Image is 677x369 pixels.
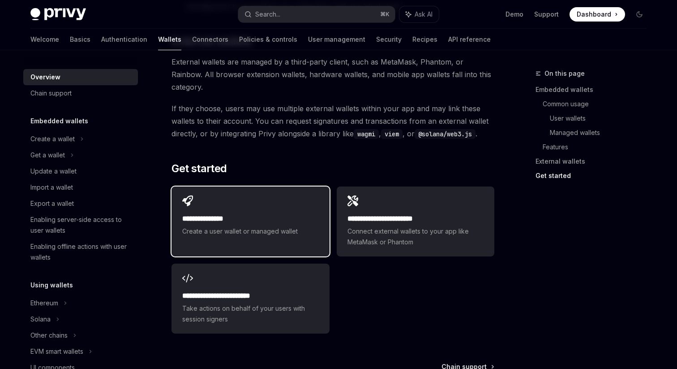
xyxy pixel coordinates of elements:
div: Export a wallet [30,198,74,209]
code: wagmi [354,129,379,139]
a: Get started [536,169,654,183]
a: API reference [448,29,491,50]
span: Dashboard [577,10,611,19]
code: @solana/web3.js [415,129,476,139]
a: Basics [70,29,90,50]
a: User wallets [550,111,654,126]
a: Update a wallet [23,163,138,179]
span: Create a user wallet or managed wallet [182,226,318,237]
div: Import a wallet [30,182,73,193]
div: Get a wallet [30,150,65,161]
a: Welcome [30,29,59,50]
a: Support [534,10,559,19]
div: Other chains [30,330,68,341]
span: Ask AI [415,10,433,19]
a: Import a wallet [23,179,138,195]
div: EVM smart wallets [30,346,83,357]
a: Chain support [23,85,138,101]
div: Update a wallet [30,166,77,177]
a: Dashboard [570,7,625,22]
div: Create a wallet [30,134,75,144]
span: ⌘ K [380,11,390,18]
button: Ask AI [399,6,439,22]
a: Overview [23,69,138,85]
button: Toggle dark mode [632,7,647,22]
a: External wallets [536,154,654,169]
button: Search...⌘K [238,6,395,22]
div: Enabling server-side access to user wallets [30,214,133,236]
a: Recipes [412,29,437,50]
div: Enabling offline actions with user wallets [30,241,133,263]
a: Export a wallet [23,195,138,212]
span: Take actions on behalf of your users with session signers [182,303,318,325]
a: Security [376,29,402,50]
a: Enabling offline actions with user wallets [23,239,138,265]
div: Chain support [30,88,72,99]
a: Policies & controls [239,29,297,50]
img: dark logo [30,8,86,21]
code: viem [381,129,403,139]
span: If they choose, users may use multiple external wallets within your app and may link these wallet... [171,102,494,140]
a: Enabling server-side access to user wallets [23,212,138,239]
a: Demo [506,10,523,19]
div: Ethereum [30,298,58,308]
h5: Using wallets [30,280,73,291]
a: Common usage [543,97,654,111]
a: Features [543,140,654,154]
div: Overview [30,72,60,82]
span: Connect external wallets to your app like MetaMask or Phantom [347,226,484,247]
span: External wallets are managed by a third-party client, such as MetaMask, Phantom, or Rainbow. All ... [171,56,494,93]
a: Embedded wallets [536,82,654,97]
a: User management [308,29,365,50]
h5: Embedded wallets [30,116,88,126]
a: Managed wallets [550,126,654,140]
span: On this page [544,68,585,79]
div: Solana [30,314,51,325]
div: Search... [255,9,280,20]
span: Get started [171,161,227,176]
a: Wallets [158,29,181,50]
a: Authentication [101,29,147,50]
a: Connectors [192,29,228,50]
